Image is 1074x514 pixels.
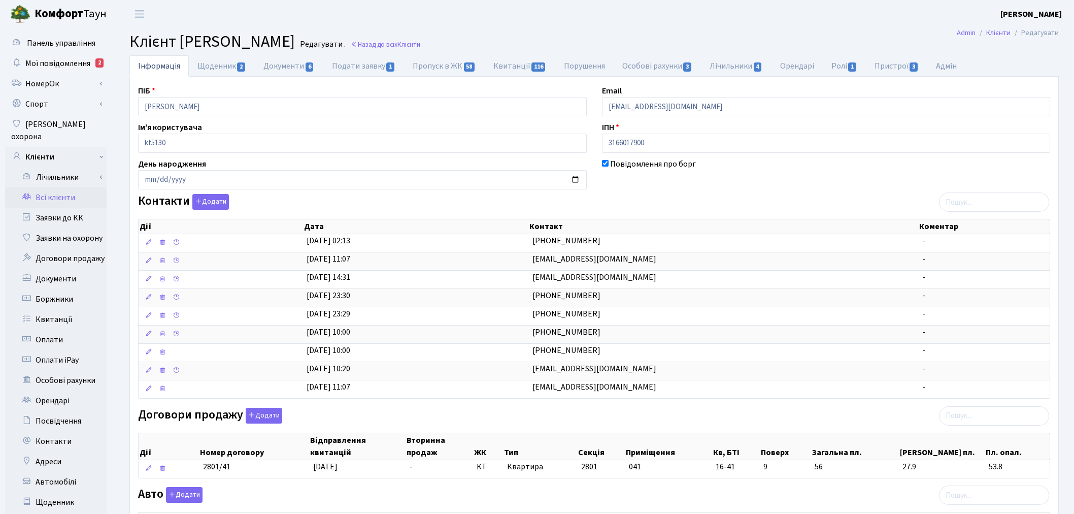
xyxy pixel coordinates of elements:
a: Заявки до КК [5,208,107,228]
th: Поверх [760,433,811,460]
span: Клієнти [397,40,420,49]
span: Панель управління [27,38,95,49]
span: 3 [910,62,918,72]
span: [EMAIL_ADDRESS][DOMAIN_NAME] [532,363,656,374]
span: 1 [848,62,856,72]
a: Додати [163,486,203,503]
span: 16-41 [716,461,755,473]
a: Лічильники [701,55,771,77]
span: [DATE] 14:31 [307,272,350,283]
span: [PHONE_NUMBER] [532,308,600,319]
span: [EMAIL_ADDRESS][DOMAIN_NAME] [532,253,656,265]
a: Заявки на охорону [5,228,107,248]
nav: breadcrumb [942,22,1074,44]
span: [EMAIL_ADDRESS][DOMAIN_NAME] [532,272,656,283]
a: Договори продажу [5,248,107,269]
a: Клієнти [5,147,107,167]
span: 2801/41 [203,461,230,472]
span: [DATE] 23:30 [307,290,350,301]
th: Відправлення квитанцій [309,433,406,460]
a: Admin [957,27,976,38]
b: [PERSON_NAME] [1000,9,1062,20]
span: 27.9 [902,461,981,473]
button: Договори продажу [246,408,282,424]
span: Квартира [507,461,573,473]
a: Порушення [555,55,614,77]
span: Клієнт [PERSON_NAME] [129,30,295,53]
span: 56 [815,461,894,473]
input: Пошук... [939,406,1049,426]
a: Назад до всіхКлієнти [351,40,420,49]
a: Боржники [5,289,107,309]
span: [PHONE_NUMBER] [532,235,600,246]
a: Подати заявку [323,55,404,77]
div: 2 [95,58,104,68]
span: 9 [763,461,807,473]
th: Вторинна продаж [406,433,473,460]
span: 116 [531,62,546,72]
a: Оплати [5,330,107,350]
span: [DATE] 02:13 [307,235,350,246]
b: Комфорт [35,6,83,22]
input: Пошук... [939,486,1049,505]
a: [PERSON_NAME] охорона [5,114,107,147]
th: [PERSON_NAME] пл. [899,433,985,460]
th: Контакт [528,219,918,234]
a: Щоденник [189,55,255,77]
a: Інформація [129,55,189,77]
label: ПІБ [138,85,155,97]
th: Дії [139,219,303,234]
small: Редагувати . [298,40,346,49]
span: [DATE] [313,461,338,472]
a: Всі клієнти [5,187,107,208]
th: Кв, БТІ [712,433,760,460]
a: Посвідчення [5,411,107,431]
a: Панель управління [5,33,107,53]
a: Документи [255,55,323,77]
a: Адреси [5,452,107,472]
img: logo.png [10,4,30,24]
a: Особові рахунки [614,55,701,77]
span: 4 [754,62,762,72]
th: Загальна пл. [811,433,899,460]
span: [PHONE_NUMBER] [532,290,600,301]
span: Мої повідомлення [25,58,90,69]
span: - [922,235,925,246]
label: Договори продажу [138,408,282,424]
a: Орендарі [771,55,823,77]
a: НомерОк [5,74,107,94]
a: Клієнти [986,27,1011,38]
a: Ролі [823,55,866,77]
th: Пл. опал. [985,433,1050,460]
span: [DATE] 10:20 [307,363,350,374]
span: 041 [629,461,641,472]
span: [DATE] 11:07 [307,253,350,265]
button: Переключити навігацію [127,6,152,22]
span: 58 [464,62,475,72]
a: Додати [243,406,282,424]
label: Ім'я користувача [138,121,202,134]
span: [DATE] 10:00 [307,345,350,356]
span: [PHONE_NUMBER] [532,327,600,338]
span: 6 [306,62,314,72]
span: КТ [477,461,498,473]
th: Дії [139,433,199,460]
span: - [922,308,925,319]
label: Авто [138,487,203,503]
label: Контакти [138,194,229,210]
span: - [410,461,413,472]
a: Контакти [5,431,107,452]
label: Повідомлення про борг [610,158,696,170]
span: 2801 [581,461,597,472]
span: Таун [35,6,107,23]
th: Коментар [918,219,1050,234]
span: [DATE] 10:00 [307,327,350,338]
span: - [922,290,925,301]
span: - [922,381,925,393]
span: 1 [386,62,394,72]
a: Спорт [5,94,107,114]
button: Контакти [192,194,229,210]
a: Оплати iPay [5,350,107,370]
th: Секція [577,433,625,460]
a: Додати [190,192,229,210]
